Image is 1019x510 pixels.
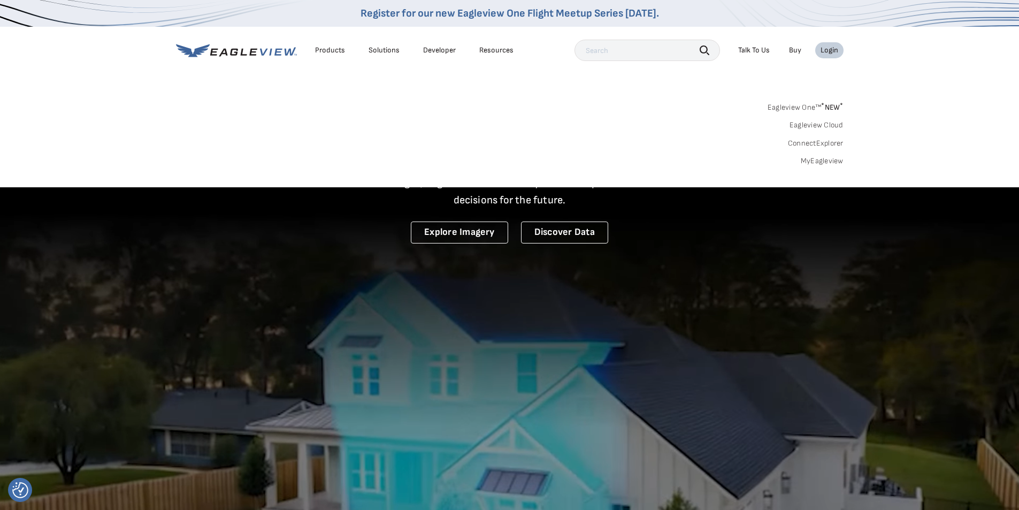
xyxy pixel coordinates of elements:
input: Search [574,40,720,61]
a: Developer [423,45,456,55]
div: Resources [479,45,514,55]
span: NEW [821,103,843,112]
div: Login [821,45,838,55]
div: Products [315,45,345,55]
a: Explore Imagery [411,222,508,243]
button: Consent Preferences [12,482,28,498]
a: Eagleview One™*NEW* [768,100,844,112]
a: MyEagleview [801,156,844,166]
img: Revisit consent button [12,482,28,498]
a: Discover Data [521,222,608,243]
a: ConnectExplorer [788,139,844,148]
a: Register for our new Eagleview One Flight Meetup Series [DATE]. [361,7,659,20]
div: Solutions [369,45,400,55]
a: Buy [789,45,801,55]
div: Talk To Us [738,45,770,55]
a: Eagleview Cloud [790,120,844,130]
